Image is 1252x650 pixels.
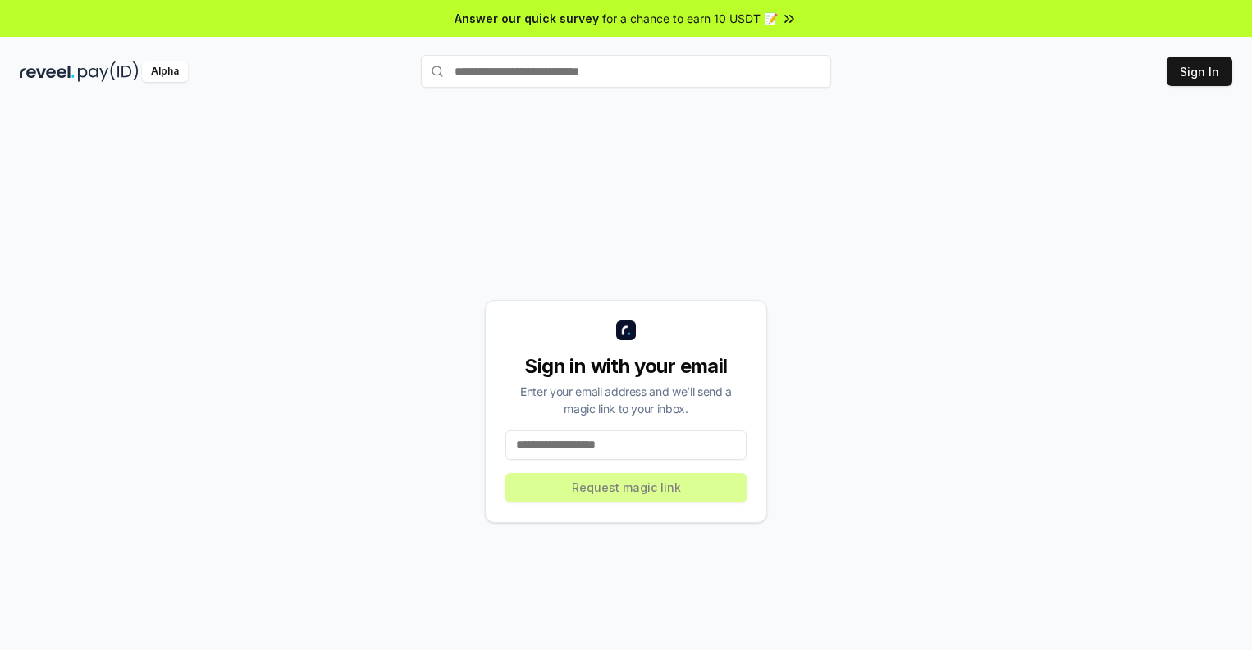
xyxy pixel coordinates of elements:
[20,61,75,82] img: reveel_dark
[602,10,778,27] span: for a chance to earn 10 USDT 📝
[505,383,747,417] div: Enter your email address and we’ll send a magic link to your inbox.
[616,320,636,340] img: logo_small
[1167,57,1232,86] button: Sign In
[455,10,599,27] span: Answer our quick survey
[142,61,188,82] div: Alpha
[505,353,747,380] div: Sign in with your email
[78,61,139,82] img: pay_id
